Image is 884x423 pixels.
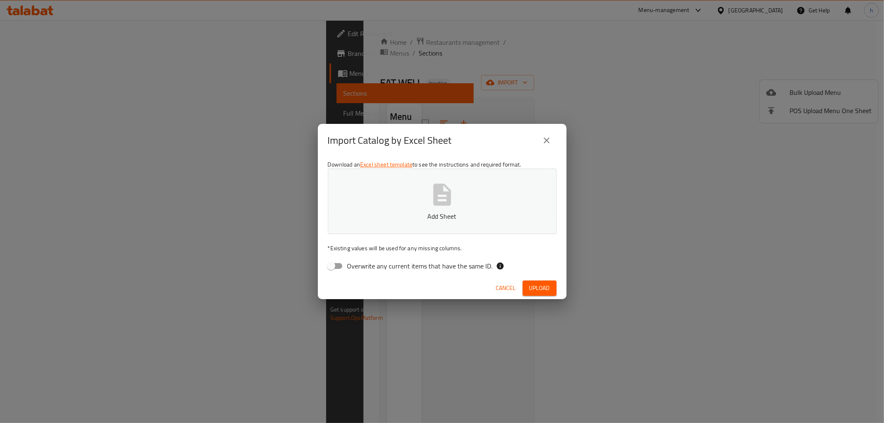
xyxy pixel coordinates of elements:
a: Excel sheet template [360,159,412,170]
p: Add Sheet [341,211,544,221]
p: Existing values will be used for any missing columns. [328,244,557,252]
div: Download an to see the instructions and required format. [318,157,567,277]
span: Cancel [496,283,516,293]
button: Add Sheet [328,169,557,234]
span: Upload [529,283,550,293]
button: Cancel [493,280,519,296]
h2: Import Catalog by Excel Sheet [328,134,452,147]
button: Upload [523,280,557,296]
button: close [537,131,557,150]
svg: If the overwrite option isn't selected, then the items that match an existing ID will be ignored ... [496,262,504,270]
span: Overwrite any current items that have the same ID. [347,261,493,271]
